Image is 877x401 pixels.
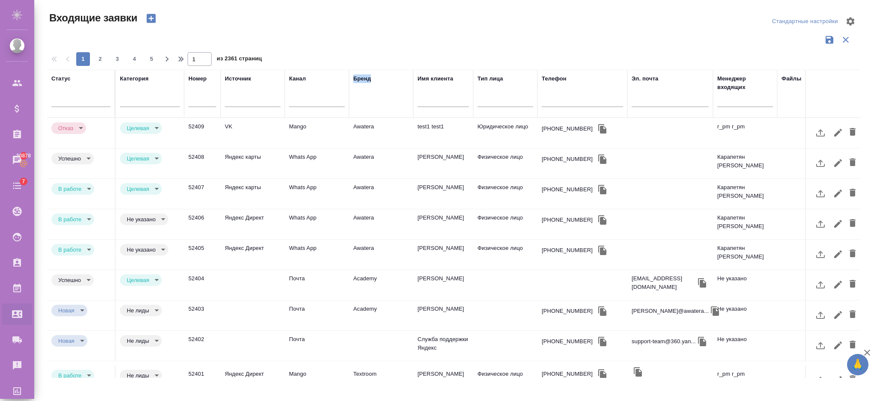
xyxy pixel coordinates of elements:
div: Это спам, фрилансеры, текущие клиенты и т.д. [120,335,180,347]
p: [PERSON_NAME]@awatera... [632,307,709,315]
td: Whats App [285,209,349,239]
button: Редактировать [831,214,845,234]
button: Удалить [845,122,860,143]
button: Сохранить фильтры [821,32,838,48]
div: Тип лица [477,74,503,83]
button: Удалить [845,214,860,234]
span: 7 [17,177,30,186]
button: Удалить [845,153,860,173]
button: Редактировать [831,153,845,173]
td: Физическое лицо [473,209,537,239]
td: 52407 [184,179,221,209]
button: Новая [56,307,77,314]
div: Отказ [120,183,162,195]
button: Загрузить файл [810,122,831,143]
span: Настроить таблицу [840,11,861,32]
button: Редактировать [831,274,845,295]
button: В работе [56,185,84,193]
span: 🙏 [850,356,865,374]
div: Отказ [120,153,162,164]
div: Отказ [51,335,87,347]
button: 3 [110,52,124,66]
div: Это спам, фрилансеры, текущие клиенты и т.д. [120,370,180,381]
button: Успешно [56,276,84,284]
td: [PERSON_NAME] [413,149,473,178]
td: Физическое лицо [473,240,537,270]
div: Менеджер входящих [717,74,773,92]
button: Скопировать [596,153,609,166]
button: Скопировать [596,183,609,196]
div: Отказ [51,183,94,195]
div: Отказ [51,305,87,316]
button: Загрузить файл [810,214,831,234]
button: Скопировать [596,244,609,257]
div: Отказ [120,122,162,134]
td: Физическое лицо [473,365,537,395]
div: Отказ [51,244,94,255]
td: Почта [285,270,349,300]
button: Целевая [124,276,152,284]
button: Не указано [124,216,158,223]
td: Не указано [713,300,777,330]
button: Редактировать [831,183,845,204]
div: Отказ [51,122,86,134]
td: Яндекс карты [221,179,285,209]
td: Mango [285,118,349,148]
td: [PERSON_NAME] [413,240,473,270]
div: split button [770,15,840,28]
td: Почта [285,300,349,330]
button: Удалить [845,183,860,204]
td: [PERSON_NAME] [413,179,473,209]
button: Не указано [124,246,158,253]
button: Редактировать [831,244,845,264]
td: 52409 [184,118,221,148]
button: 🙏 [847,354,868,375]
button: Скопировать [596,335,609,348]
button: Загрузить файл [810,370,831,390]
button: Скопировать [596,368,609,380]
button: Отказ [56,125,76,132]
button: Удалить [845,335,860,356]
td: Почта [285,331,349,361]
div: [PHONE_NUMBER] [542,155,593,163]
button: Целевая [124,185,152,193]
button: Удалить [845,244,860,264]
button: Скопировать [596,305,609,318]
td: Awatera [349,149,413,178]
td: Карапетян [PERSON_NAME] [713,179,777,209]
button: Редактировать [831,335,845,356]
td: Карапетян [PERSON_NAME] [713,149,777,178]
button: Целевая [124,125,152,132]
td: [PERSON_NAME] [413,270,473,300]
td: Awatera [349,118,413,148]
button: Удалить [845,274,860,295]
td: r_pm r_pm [713,365,777,395]
div: Отказ [51,274,94,286]
div: [PHONE_NUMBER] [542,337,593,346]
div: [PHONE_NUMBER] [542,185,593,194]
button: Не лиды [124,307,152,314]
div: Канал [289,74,306,83]
td: Whats App [285,149,349,178]
div: Отказ [51,370,94,381]
td: Awatera [349,209,413,239]
p: support-team@360.yan... [632,337,696,346]
td: Физическое лицо [473,149,537,178]
div: Отказ [120,335,162,347]
div: [PHONE_NUMBER] [542,370,593,378]
span: 3 [110,55,124,63]
td: test1 test1 [413,118,473,148]
div: Отказ [120,244,168,255]
td: Яндекс Директ [221,365,285,395]
td: 52401 [184,365,221,395]
td: Academy [349,300,413,330]
td: r_pm r_pm [713,118,777,148]
span: 30878 [11,151,36,160]
div: Статус [51,74,71,83]
button: Удалить [845,305,860,325]
div: [PHONE_NUMBER] [542,246,593,255]
button: В работе [56,216,84,223]
p: [EMAIL_ADDRESS][DOMAIN_NAME] [632,274,696,291]
button: Создать [141,11,161,26]
div: [PHONE_NUMBER] [542,216,593,224]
